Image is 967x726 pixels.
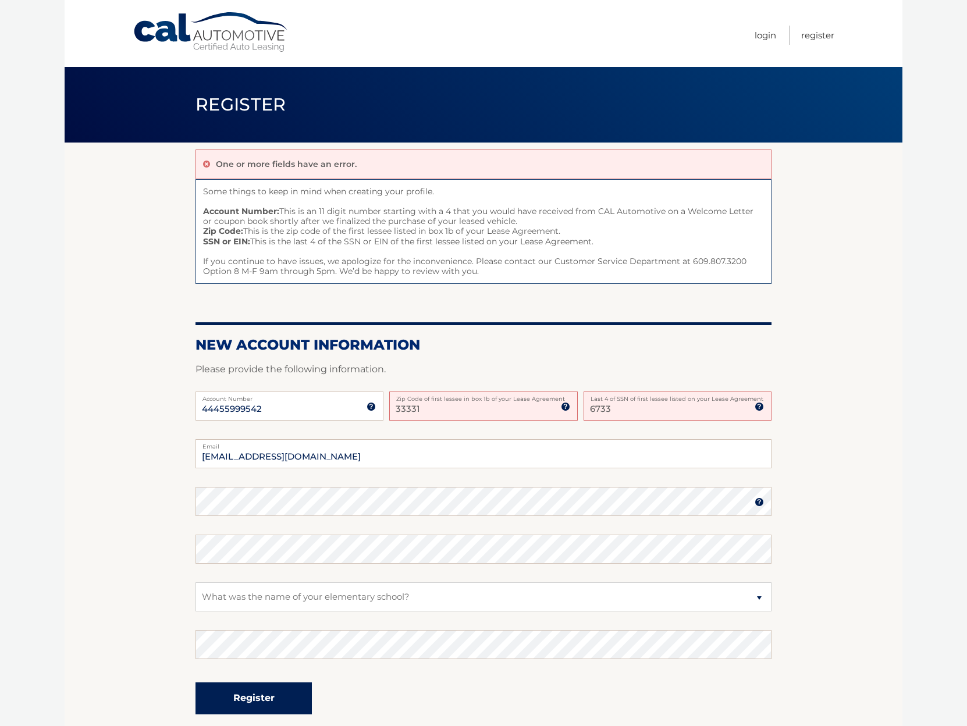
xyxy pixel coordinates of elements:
span: Some things to keep in mind when creating your profile. This is an 11 digit number starting with ... [195,179,772,284]
label: Last 4 of SSN of first lessee listed on your Lease Agreement [584,392,772,401]
img: tooltip.svg [755,402,764,411]
input: Email [195,439,772,468]
input: Zip Code [389,392,577,421]
strong: Zip Code: [203,226,243,236]
input: SSN or EIN (last 4 digits only) [584,392,772,421]
label: Zip Code of first lessee in box 1b of your Lease Agreement [389,392,577,401]
a: Cal Automotive [133,12,290,53]
img: tooltip.svg [367,402,376,411]
label: Email [195,439,772,449]
img: tooltip.svg [755,497,764,507]
a: Login [755,26,776,45]
label: Account Number [195,392,383,401]
p: One or more fields have an error. [216,159,357,169]
a: Register [801,26,834,45]
input: Account Number [195,392,383,421]
img: tooltip.svg [561,402,570,411]
strong: Account Number: [203,206,279,216]
strong: SSN or EIN: [203,236,250,247]
button: Register [195,682,312,714]
p: Please provide the following information. [195,361,772,378]
span: Register [195,94,286,115]
h2: New Account Information [195,336,772,354]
